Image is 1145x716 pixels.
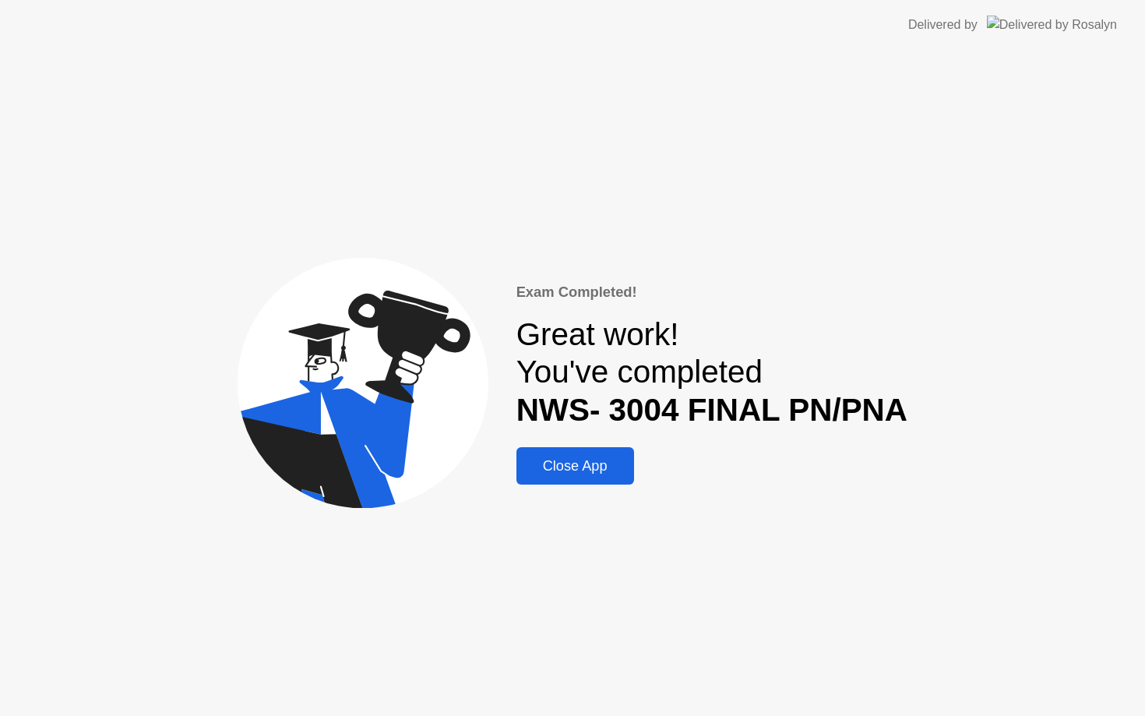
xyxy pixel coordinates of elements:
button: Close App [516,447,634,485]
img: Delivered by Rosalyn [987,16,1117,34]
div: Exam Completed! [516,281,907,303]
div: Delivered by [908,16,978,34]
div: Great work! You've completed [516,316,907,429]
b: NWS- 3004 FINAL PN/PNA [516,392,907,428]
div: Close App [521,458,629,474]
